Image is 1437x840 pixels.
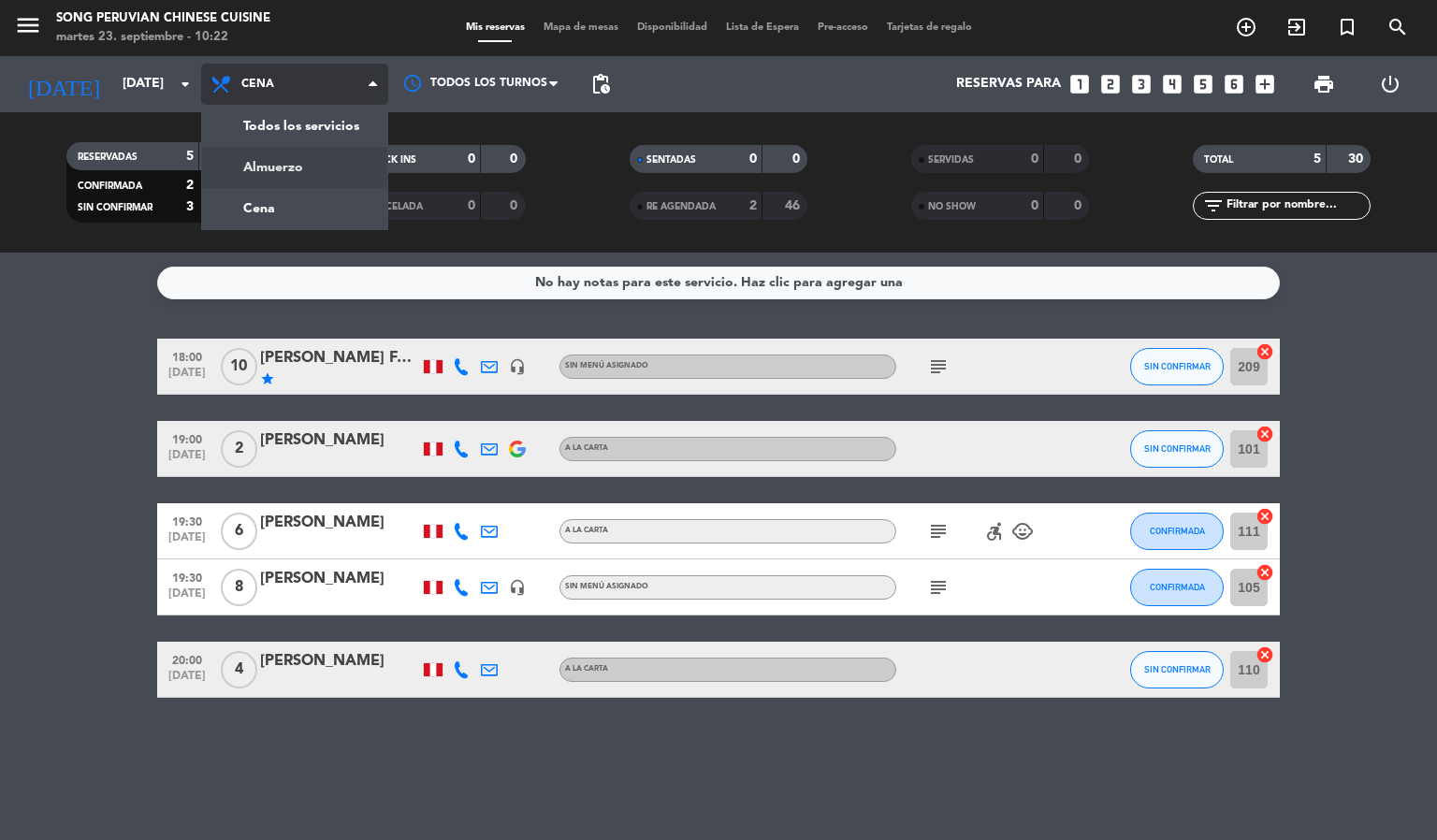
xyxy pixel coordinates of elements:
span: Sin menú asignado [565,583,648,590]
span: CONFIRMADA [1150,582,1205,592]
strong: 2 [186,179,194,192]
span: Tarjetas de regalo [878,22,981,33]
strong: 0 [510,199,521,212]
button: CONFIRMADA [1130,513,1224,550]
span: Sin menú asignado [565,362,648,369]
button: SIN CONFIRMAR [1130,651,1224,688]
span: A la carta [565,527,608,534]
span: 2 [221,430,257,468]
span: [DATE] [164,367,210,388]
i: subject [927,576,950,599]
i: add_circle_outline [1235,16,1257,38]
span: SIN CONFIRMAR [1144,361,1211,371]
i: power_settings_new [1379,73,1401,95]
div: [PERSON_NAME] FAIRUS [PERSON_NAME] [260,346,419,370]
i: cancel [1256,425,1274,443]
span: 19:30 [164,510,210,531]
img: google-logo.png [509,441,526,457]
span: RE AGENDADA [646,202,716,211]
div: [PERSON_NAME] [260,567,419,591]
span: A la carta [565,444,608,452]
span: SERVIDAS [928,155,974,165]
span: print [1313,73,1335,95]
strong: 30 [1348,152,1367,166]
span: Mapa de mesas [534,22,628,33]
span: Mis reservas [457,22,534,33]
span: 10 [221,348,257,385]
div: [PERSON_NAME] [260,511,419,535]
span: SIN CONFIRMAR [1144,664,1211,674]
span: 8 [221,569,257,606]
i: looks_two [1098,72,1123,96]
i: cancel [1256,342,1274,361]
strong: 0 [792,152,804,166]
span: 19:00 [164,427,210,449]
a: Almuerzo [202,147,387,188]
span: SIN CONFIRMAR [78,203,152,212]
button: menu [14,11,42,46]
i: cancel [1256,563,1274,582]
i: looks_5 [1191,72,1215,96]
span: pending_actions [589,73,612,95]
i: add_box [1253,72,1277,96]
i: search [1386,16,1409,38]
div: Song Peruvian Chinese Cuisine [56,9,270,28]
i: filter_list [1202,195,1225,217]
i: subject [927,355,950,378]
span: A la carta [565,665,608,673]
div: [PERSON_NAME] [260,649,419,673]
strong: 0 [749,152,757,166]
span: Lista de Espera [717,22,808,33]
strong: 46 [785,199,804,212]
button: CONFIRMADA [1130,569,1224,606]
i: menu [14,11,42,39]
span: TOTAL [1204,155,1233,165]
strong: 0 [510,152,521,166]
span: 20:00 [164,648,210,670]
strong: 5 [186,150,194,163]
div: LOG OUT [1357,56,1423,112]
span: SIN CONFIRMAR [1144,443,1211,454]
span: Disponibilidad [628,22,717,33]
a: Todos los servicios [202,106,387,147]
span: 4 [221,651,257,688]
i: arrow_drop_down [174,73,196,95]
i: looks_4 [1160,72,1184,96]
i: star [260,371,275,386]
i: turned_in_not [1336,16,1358,38]
i: accessible_forward [983,520,1006,543]
span: [DATE] [164,670,210,691]
span: CHECK INS [365,155,416,165]
span: CANCELADA [365,202,423,211]
span: 18:00 [164,345,210,367]
span: CONFIRMADA [78,181,142,191]
i: looks_3 [1129,72,1154,96]
i: subject [927,520,950,543]
i: child_care [1011,520,1034,543]
input: Filtrar por nombre... [1225,196,1370,216]
strong: 0 [1074,152,1085,166]
div: [PERSON_NAME] [260,428,419,453]
span: [DATE] [164,449,210,471]
span: 6 [221,513,257,550]
button: SIN CONFIRMAR [1130,348,1224,385]
i: looks_6 [1222,72,1246,96]
span: 19:30 [164,566,210,587]
strong: 0 [468,199,475,212]
span: SENTADAS [646,155,696,165]
strong: 0 [1031,199,1038,212]
span: Cena [241,78,274,91]
i: cancel [1256,645,1274,664]
strong: 0 [1031,152,1038,166]
i: [DATE] [14,64,113,105]
i: headset_mic [509,358,526,375]
span: [DATE] [164,587,210,609]
i: cancel [1256,507,1274,526]
span: CONFIRMADA [1150,526,1205,536]
i: exit_to_app [1285,16,1308,38]
span: RESERVADAS [78,152,138,162]
span: Reservas para [956,77,1061,92]
div: martes 23. septiembre - 10:22 [56,28,270,47]
span: Pre-acceso [808,22,878,33]
strong: 3 [186,200,194,213]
